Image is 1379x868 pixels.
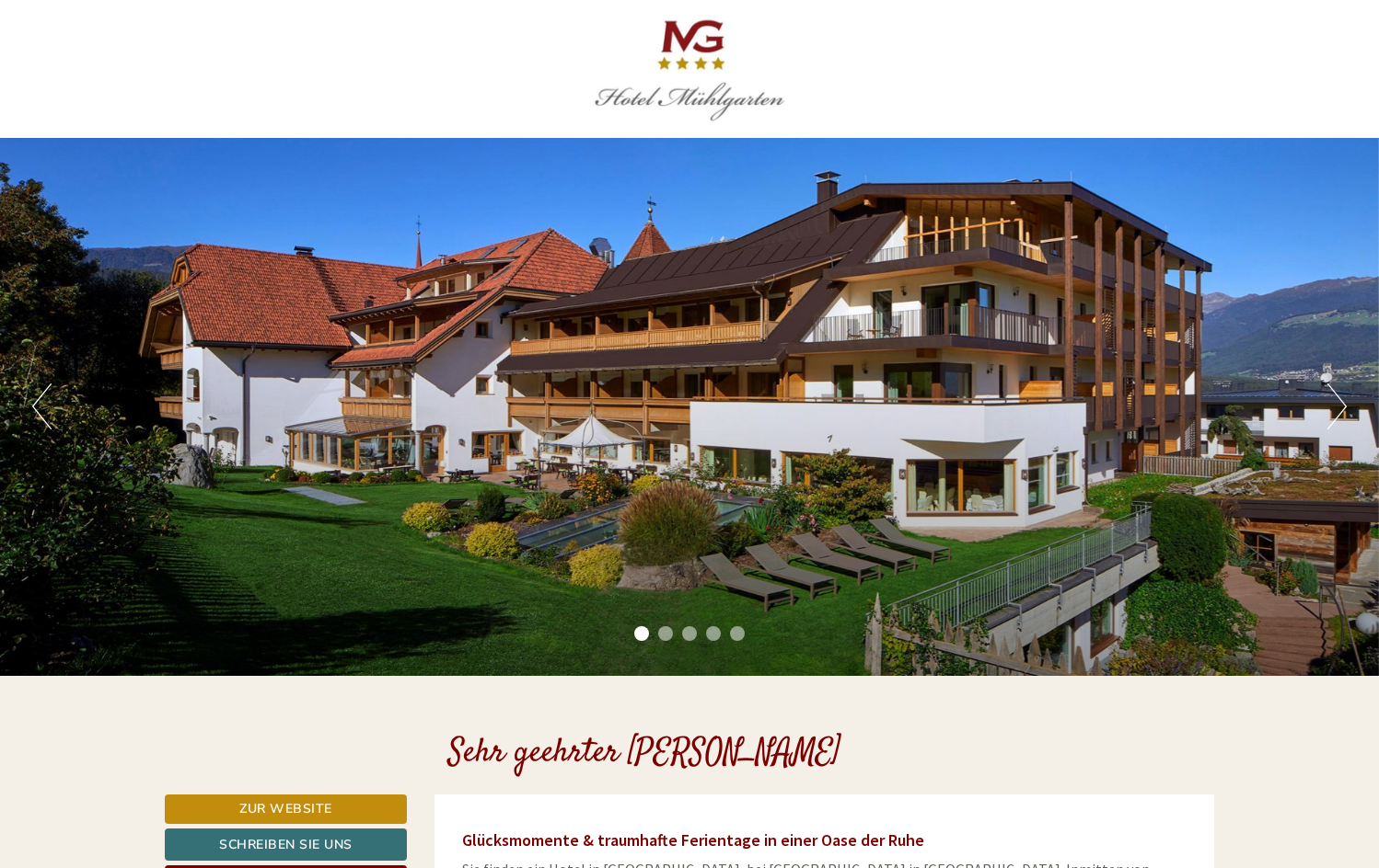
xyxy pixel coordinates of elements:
[165,794,407,824] a: Zur Website
[448,736,840,772] h1: Sehr geehrter [PERSON_NAME]
[165,828,407,861] a: Schreiben Sie uns
[1327,383,1347,429] button: Next
[32,383,52,429] button: Previous
[462,829,924,851] span: Glücksmomente & traumhafte Ferientage in einer Oase der Ruhe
